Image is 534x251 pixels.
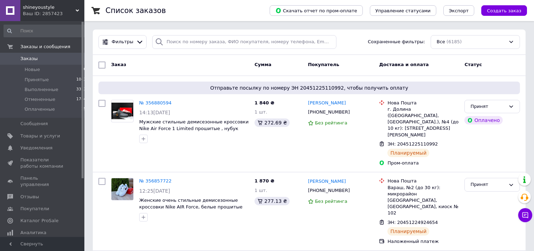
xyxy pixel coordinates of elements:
[387,100,459,106] div: Нова Пошта
[111,100,134,122] a: Фото товару
[255,188,267,193] span: 1 шт.
[139,100,172,105] a: № 356880594
[375,8,431,13] span: Управление статусами
[255,197,290,205] div: 277.13 ₴
[25,77,49,83] span: Принятые
[379,62,429,67] span: Доставка и оплата
[81,106,86,112] span: 25
[25,86,58,93] span: Выполненные
[84,66,86,73] span: 0
[139,188,170,194] span: 12:25[DATE]
[470,181,506,188] div: Принят
[387,141,438,147] span: ЭН: 20451225110992
[20,194,39,200] span: Отзывы
[387,227,429,236] div: Планируемый
[255,118,290,127] div: 272.69 ₴
[20,121,48,127] span: Сообщения
[111,62,126,67] span: Заказ
[387,160,459,166] div: Пром-оплата
[139,198,243,216] a: Женские очень стильные демисезонные кроссовки Nike AIR Force, белые прошитые 39
[487,8,521,13] span: Создать заказ
[20,218,58,224] span: Каталог ProSale
[111,103,133,119] img: Фото товару
[370,5,436,16] button: Управление статусами
[387,238,459,245] div: Наложенный платеж
[387,106,459,138] div: г. Долина ([GEOGRAPHIC_DATA], [GEOGRAPHIC_DATA].), №4 (до 10 кг): [STREET_ADDRESS][PERSON_NAME]
[112,39,134,45] span: Фильтры
[23,11,84,17] div: Ваш ID: 2857423
[308,188,350,193] span: [PHONE_NUMBER]
[308,178,346,185] a: [PERSON_NAME]
[20,157,65,169] span: Показатели работы компании
[255,109,267,115] span: 1 шт.
[25,106,55,112] span: Оплаченные
[464,116,502,124] div: Оплачено
[308,109,350,115] span: [PHONE_NUMBER]
[25,66,40,73] span: Новые
[308,62,339,67] span: Покупатель
[387,220,438,225] span: ЭН: 20451224924654
[20,230,46,236] span: Аналитика
[20,175,65,188] span: Панель управления
[308,100,346,107] a: [PERSON_NAME]
[315,120,347,125] span: Без рейтинга
[76,96,86,103] span: 1744
[270,5,363,16] button: Скачать отчет по пром-оплате
[387,149,429,157] div: Планируемый
[139,110,170,115] span: 14:13[DATE]
[111,178,134,200] a: Фото товару
[111,178,133,200] img: Фото товару
[474,8,527,13] a: Создать заказ
[275,7,357,14] span: Скачать отчет по пром-оплате
[255,62,271,67] span: Сумма
[20,145,52,151] span: Уведомления
[255,178,274,184] span: 1 870 ₴
[23,4,76,11] span: shineyoustyle
[4,25,87,37] input: Поиск
[20,44,70,50] span: Заказы и сообщения
[255,100,274,105] span: 1 840 ₴
[368,39,425,45] span: Сохраненные фильтры:
[76,77,86,83] span: 1043
[443,5,474,16] button: Экспорт
[446,39,462,44] span: (6185)
[20,56,38,62] span: Заказы
[437,39,445,45] span: Все
[470,103,506,110] div: Принят
[25,96,55,103] span: Отмененные
[20,133,60,139] span: Товары и услуги
[139,178,172,184] a: № 356857722
[315,199,347,204] span: Без рейтинга
[105,6,166,15] h1: Список заказов
[387,178,459,184] div: Нова Пошта
[139,119,249,137] a: Мужские стильные демисезонные кроссовки Nike Air Force 1 Limited прошитые , нубук серые 41-45 44
[518,208,532,222] button: Чат с покупателем
[152,35,336,49] input: Поиск по номеру заказа, ФИО покупателя, номеру телефона, Email, номеру накладной
[20,206,49,212] span: Покупатели
[101,84,517,91] span: Отправьте посылку по номеру ЭН 20451225110992, чтобы получить оплату
[387,185,459,217] div: Вараш, №2 (до 30 кг): микрорайон [GEOGRAPHIC_DATA], [GEOGRAPHIC_DATA], киоск № 102
[76,86,86,93] span: 3373
[481,5,527,16] button: Создать заказ
[464,62,482,67] span: Статус
[449,8,469,13] span: Экспорт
